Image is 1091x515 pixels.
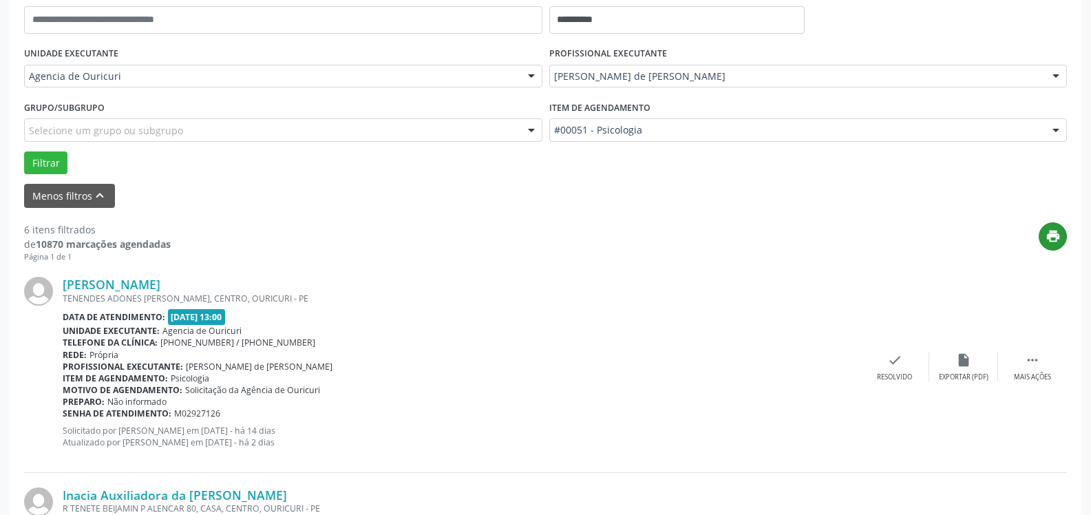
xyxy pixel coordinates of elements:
div: TENENDES ADONES [PERSON_NAME], CENTRO, OURICURI - PE [63,293,860,304]
i:  [1025,353,1040,368]
div: Resolvido [877,372,912,382]
button: print [1039,222,1067,251]
b: Motivo de agendamento: [63,384,182,396]
img: img [24,277,53,306]
div: de [24,237,171,251]
i: keyboard_arrow_up [92,188,107,203]
span: Agencia de Ouricuri [29,70,514,83]
i: check [887,353,902,368]
b: Data de atendimento: [63,311,165,323]
div: Mais ações [1014,372,1051,382]
i: print [1046,229,1061,244]
a: [PERSON_NAME] [63,277,160,292]
label: UNIDADE EXECUTANTE [24,43,118,65]
div: Página 1 de 1 [24,251,171,263]
a: Inacia Auxiliadora da [PERSON_NAME] [63,487,287,503]
span: [PERSON_NAME] de [PERSON_NAME] [554,70,1039,83]
b: Unidade executante: [63,325,160,337]
i: insert_drive_file [956,353,971,368]
span: Solicitação da Agência de Ouricuri [185,384,320,396]
span: [PHONE_NUMBER] / [PHONE_NUMBER] [160,337,315,348]
b: Senha de atendimento: [63,408,171,419]
span: Agencia de Ouricuri [162,325,242,337]
span: #00051 - Psicologia [554,123,1039,137]
div: 6 itens filtrados [24,222,171,237]
div: R TENETE BEIJAMIN P ALENCAR 80, CASA, CENTRO, OURICURI - PE [63,503,860,514]
strong: 10870 marcações agendadas [36,238,171,251]
b: Preparo: [63,396,105,408]
span: [DATE] 13:00 [168,309,226,325]
span: Psicologia [171,372,209,384]
span: Própria [89,349,118,361]
b: Telefone da clínica: [63,337,158,348]
span: Selecione um grupo ou subgrupo [29,123,183,138]
div: Exportar (PDF) [939,372,988,382]
p: Solicitado por [PERSON_NAME] em [DATE] - há 14 dias Atualizado por [PERSON_NAME] em [DATE] - há 2... [63,425,860,448]
span: M02927126 [174,408,220,419]
b: Rede: [63,349,87,361]
label: PROFISSIONAL EXECUTANTE [549,43,667,65]
button: Menos filtroskeyboard_arrow_up [24,184,115,208]
b: Item de agendamento: [63,372,168,384]
span: Não informado [107,396,167,408]
label: Grupo/Subgrupo [24,97,105,118]
label: Item de agendamento [549,97,650,118]
b: Profissional executante: [63,361,183,372]
button: Filtrar [24,151,67,175]
span: [PERSON_NAME] de [PERSON_NAME] [186,361,332,372]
